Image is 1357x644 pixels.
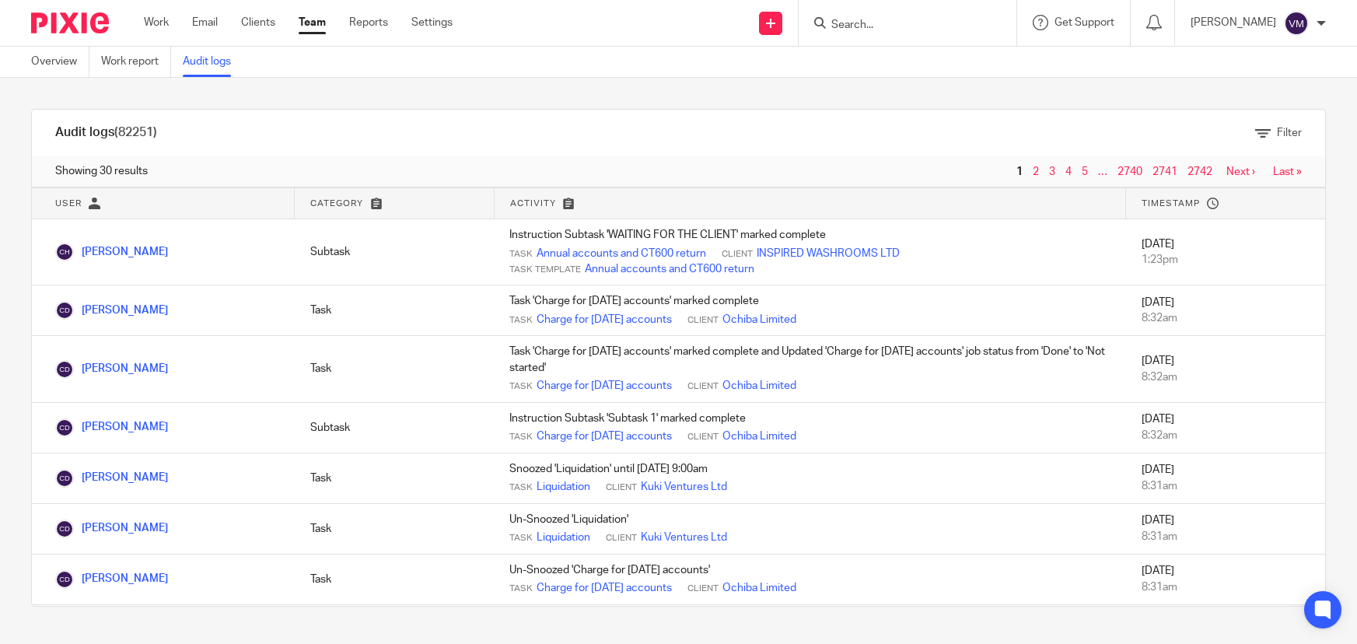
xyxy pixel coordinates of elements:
[1054,17,1114,28] span: Get Support
[1033,166,1039,177] a: 2
[55,469,74,488] img: Chris Demetriou
[55,523,168,534] a: [PERSON_NAME]
[1126,503,1325,554] td: [DATE]
[295,402,494,453] td: Subtask
[295,554,494,604] td: Task
[510,199,556,208] span: Activity
[537,429,672,444] a: Charge for [DATE] accounts
[1049,166,1055,177] a: 3
[585,261,754,277] a: Annual accounts and CT600 return
[55,570,74,589] img: Chris Demetriou
[509,314,533,327] span: Task
[1226,166,1255,177] a: Next ›
[55,305,168,316] a: [PERSON_NAME]
[537,378,672,394] a: Charge for [DATE] accounts
[1284,11,1309,36] img: svg%3E
[55,163,148,179] span: Showing 30 results
[31,12,109,33] img: Pixie
[537,246,706,261] a: Annual accounts and CT600 return
[687,314,719,327] span: Client
[55,301,74,320] img: Chris Demetriou
[1065,166,1072,177] a: 4
[509,431,533,443] span: Task
[310,199,363,208] span: Category
[1142,428,1310,443] div: 8:32am
[606,532,637,544] span: Client
[192,15,218,30] a: Email
[1126,219,1325,285] td: [DATE]
[537,530,590,545] a: Liquidation
[494,402,1125,453] td: Instruction Subtask 'Subtask 1' marked complete
[687,583,719,595] span: Client
[537,479,590,495] a: Liquidation
[537,580,672,596] a: Charge for [DATE] accounts
[641,479,727,495] a: Kuki Ventures Ltd
[1126,453,1325,503] td: [DATE]
[295,503,494,554] td: Task
[1142,252,1310,268] div: 1:23pm
[494,503,1125,554] td: Un-Snoozed 'Liquidation'
[494,219,1125,285] td: Instruction Subtask 'WAITING FOR THE CLIENT' marked complete
[509,248,533,261] span: Task
[295,285,494,336] td: Task
[1142,199,1200,208] span: Timestamp
[55,363,168,374] a: [PERSON_NAME]
[1126,336,1325,402] td: [DATE]
[1142,310,1310,326] div: 8:32am
[494,336,1125,402] td: Task 'Charge for [DATE] accounts' marked complete and Updated 'Charge for [DATE] accounts' job st...
[1152,166,1177,177] a: 2741
[722,580,796,596] a: Ochiba Limited
[494,453,1125,503] td: Snoozed 'Liquidation' until [DATE] 9:00am
[1187,166,1212,177] a: 2742
[1142,369,1310,385] div: 8:32am
[722,429,796,444] a: Ochiba Limited
[55,472,168,483] a: [PERSON_NAME]
[687,431,719,443] span: Client
[722,248,753,261] span: Client
[1191,15,1276,30] p: [PERSON_NAME]
[55,573,168,584] a: [PERSON_NAME]
[1094,163,1111,181] span: …
[183,47,243,77] a: Audit logs
[1013,166,1302,178] nav: pager
[1126,402,1325,453] td: [DATE]
[1142,529,1310,544] div: 8:31am
[537,312,672,327] a: Charge for [DATE] accounts
[509,481,533,494] span: Task
[509,583,533,595] span: Task
[55,418,74,437] img: Chris Demetriou
[295,336,494,402] td: Task
[687,380,719,393] span: Client
[722,378,796,394] a: Ochiba Limited
[830,19,970,33] input: Search
[31,47,89,77] a: Overview
[509,532,533,544] span: Task
[101,47,171,77] a: Work report
[1142,478,1310,494] div: 8:31am
[1117,166,1142,177] a: 2740
[1142,579,1310,595] div: 8:31am
[299,15,326,30] a: Team
[1273,166,1302,177] a: Last »
[606,481,637,494] span: Client
[1126,285,1325,336] td: [DATE]
[349,15,388,30] a: Reports
[55,520,74,538] img: Chris Demetriou
[295,453,494,503] td: Task
[295,219,494,285] td: Subtask
[411,15,453,30] a: Settings
[144,15,169,30] a: Work
[55,199,82,208] span: User
[55,243,74,261] img: Chloe Hooton
[509,380,533,393] span: Task
[241,15,275,30] a: Clients
[722,312,796,327] a: Ochiba Limited
[1126,554,1325,604] td: [DATE]
[757,246,900,261] a: INSPIRED WASHROOMS LTD
[494,554,1125,604] td: Un-Snoozed 'Charge for [DATE] accounts'
[1277,128,1302,138] span: Filter
[55,247,168,257] a: [PERSON_NAME]
[55,422,168,432] a: [PERSON_NAME]
[509,264,581,276] span: Task Template
[641,530,727,545] a: Kuki Ventures Ltd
